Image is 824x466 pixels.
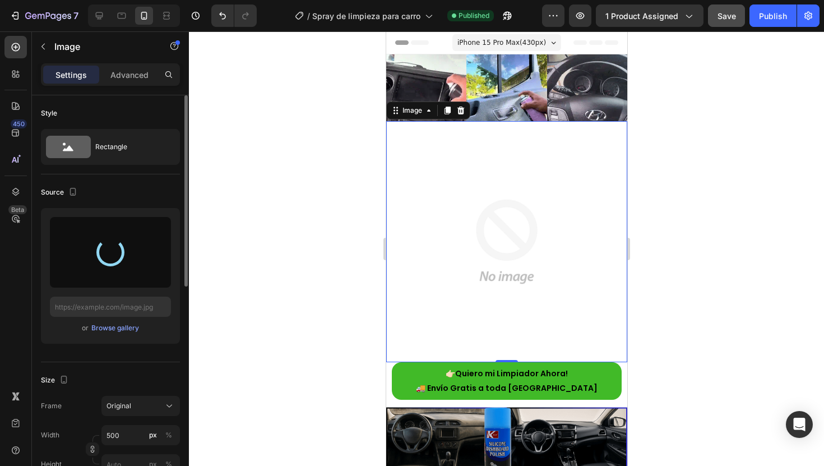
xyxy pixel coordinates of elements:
[386,31,627,466] iframe: Design area
[596,4,703,27] button: 1 product assigned
[8,205,27,214] div: Beta
[41,430,59,440] label: Width
[41,108,57,118] div: Style
[749,4,797,27] button: Publish
[149,430,157,440] div: px
[708,4,745,27] button: Save
[82,321,89,335] span: or
[786,411,813,438] div: Open Intercom Messenger
[101,425,180,445] input: px%
[101,396,180,416] button: Original
[717,11,736,21] span: Save
[41,373,71,388] div: Size
[11,119,27,128] div: 450
[41,185,80,200] div: Source
[41,401,62,411] label: Frame
[162,428,175,442] button: px
[307,10,310,22] span: /
[146,428,160,442] button: %
[50,297,171,317] input: https://example.com/image.jpg
[91,322,140,334] button: Browse gallery
[211,4,257,27] div: Undo/Redo
[73,9,78,22] p: 7
[312,10,420,22] span: Spray de limpieza para carro
[107,401,131,411] span: Original
[91,323,139,333] div: Browse gallery
[605,10,678,22] span: 1 product assigned
[54,40,150,53] p: Image
[165,430,172,440] div: %
[95,134,164,160] div: Rectangle
[55,69,87,81] p: Settings
[759,10,787,22] div: Publish
[4,4,84,27] button: 7
[110,69,149,81] p: Advanced
[459,11,489,21] span: Published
